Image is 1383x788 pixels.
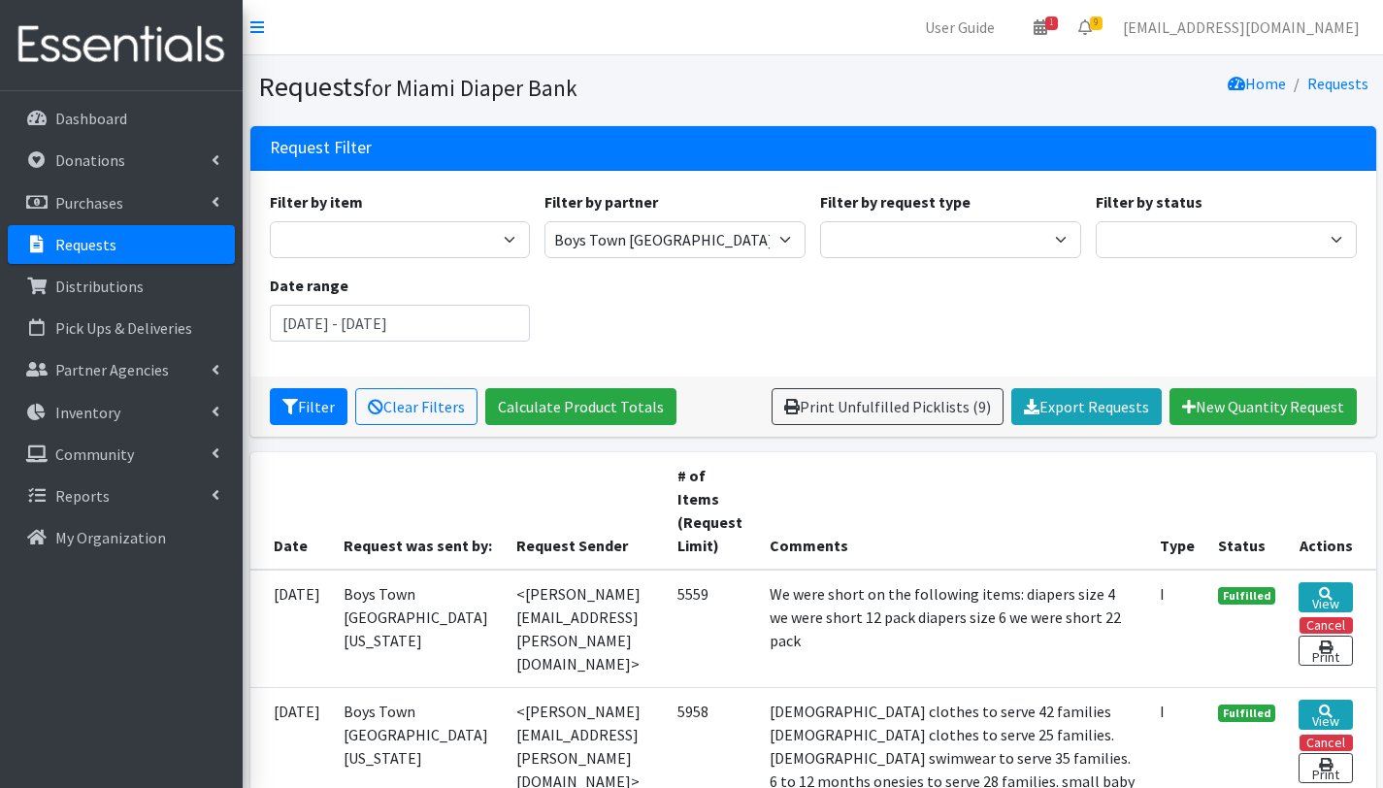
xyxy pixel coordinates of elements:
[1018,8,1063,47] a: 1
[55,360,169,379] p: Partner Agencies
[332,452,506,570] th: Request was sent by:
[8,393,235,432] a: Inventory
[909,8,1010,47] a: User Guide
[332,570,506,688] td: Boys Town [GEOGRAPHIC_DATA][US_STATE]
[55,150,125,170] p: Donations
[1011,388,1162,425] a: Export Requests
[485,388,676,425] a: Calculate Product Totals
[1299,582,1352,612] a: View
[1299,636,1352,666] a: Print
[544,190,658,213] label: Filter by partner
[8,435,235,474] a: Community
[55,486,110,506] p: Reports
[8,476,235,515] a: Reports
[1300,617,1353,634] button: Cancel
[8,267,235,306] a: Distributions
[55,109,127,128] p: Dashboard
[258,70,807,104] h1: Requests
[820,190,971,213] label: Filter by request type
[1107,8,1375,47] a: [EMAIL_ADDRESS][DOMAIN_NAME]
[8,518,235,557] a: My Organization
[8,350,235,389] a: Partner Agencies
[55,444,134,464] p: Community
[1300,735,1353,751] button: Cancel
[1299,700,1352,730] a: View
[250,452,332,570] th: Date
[1090,16,1103,30] span: 9
[1148,452,1206,570] th: Type
[355,388,477,425] a: Clear Filters
[1307,74,1368,93] a: Requests
[55,528,166,547] p: My Organization
[505,570,666,688] td: <[PERSON_NAME][EMAIL_ADDRESS][PERSON_NAME][DOMAIN_NAME]>
[666,570,759,688] td: 5559
[270,388,347,425] button: Filter
[772,388,1004,425] a: Print Unfulfilled Picklists (9)
[55,235,116,254] p: Requests
[8,309,235,347] a: Pick Ups & Deliveries
[270,190,363,213] label: Filter by item
[1299,753,1352,783] a: Print
[55,277,144,296] p: Distributions
[8,13,235,78] img: HumanEssentials
[1045,16,1058,30] span: 1
[55,193,123,213] p: Purchases
[1160,702,1165,721] abbr: Individual
[758,570,1147,688] td: We were short on the following items: diapers size 4 we were short 12 pack diapers size 6 we were...
[1063,8,1107,47] a: 9
[364,74,577,102] small: for Miami Diaper Bank
[1206,452,1288,570] th: Status
[1218,587,1276,605] span: Fulfilled
[270,274,348,297] label: Date range
[1169,388,1357,425] a: New Quantity Request
[505,452,666,570] th: Request Sender
[8,99,235,138] a: Dashboard
[55,318,192,338] p: Pick Ups & Deliveries
[250,570,332,688] td: [DATE]
[8,183,235,222] a: Purchases
[758,452,1147,570] th: Comments
[1160,584,1165,604] abbr: Individual
[666,452,759,570] th: # of Items (Request Limit)
[270,305,531,342] input: January 1, 2011 - December 31, 2011
[270,138,372,158] h3: Request Filter
[1287,452,1375,570] th: Actions
[1096,190,1202,213] label: Filter by status
[1218,705,1276,722] span: Fulfilled
[8,225,235,264] a: Requests
[1228,74,1286,93] a: Home
[8,141,235,180] a: Donations
[55,403,120,422] p: Inventory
